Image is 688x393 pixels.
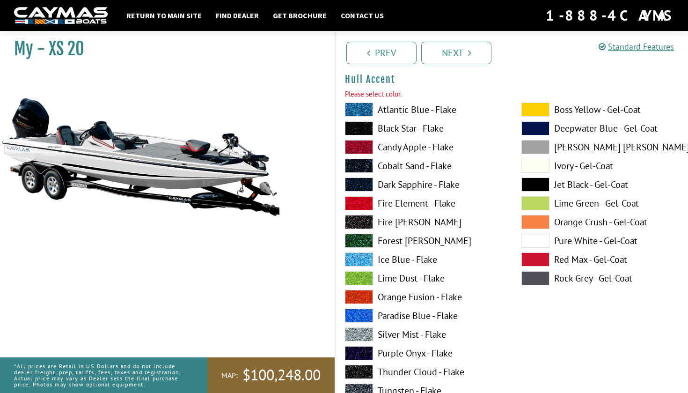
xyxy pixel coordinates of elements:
[521,178,679,192] label: Jet Black - Gel-Coat
[421,42,491,64] a: Next
[345,178,503,192] label: Dark Sapphire - Flake
[14,358,186,393] p: *All prices are Retail in US Dollars and do not include dealer freight, prep, tariffs, fees, taxe...
[345,121,503,135] label: Black Star - Flake
[345,327,503,341] label: Silver Mist - Flake
[345,271,503,285] label: Lime Dust - Flake
[345,140,503,154] label: Candy Apple - Flake
[521,215,679,229] label: Orange Crush - Gel-Coat
[345,215,503,229] label: Fire [PERSON_NAME]
[242,365,321,385] span: $100,248.00
[207,357,335,393] a: MAP:$100,248.00
[521,271,679,285] label: Rock Grey - Gel-Coat
[345,365,503,379] label: Thunder Cloud - Flake
[521,140,679,154] label: [PERSON_NAME] [PERSON_NAME] - Gel-Coat
[345,74,679,85] h4: Hull Accent
[345,159,503,173] label: Cobalt Sand - Flake
[122,9,206,22] a: Return to main site
[211,9,263,22] a: Find Dealer
[344,40,688,64] ul: Pagination
[345,346,503,360] label: Purple Onyx - Flake
[521,121,679,135] label: Deepwater Blue - Gel-Coat
[268,9,331,22] a: Get Brochure
[346,42,417,64] a: Prev
[521,234,679,248] label: Pure White - Gel-Coat
[14,38,311,59] h1: My - XS 20
[345,89,679,100] div: Please select color.
[521,196,679,210] label: Lime Green - Gel-Coat
[345,252,503,267] label: Ice Blue - Flake
[599,41,674,52] a: Standard Features
[336,9,388,22] a: Contact Us
[345,234,503,248] label: Forest [PERSON_NAME]
[345,103,503,117] label: Atlantic Blue - Flake
[521,103,679,117] label: Boss Yellow - Gel-Coat
[345,196,503,210] label: Fire Element - Flake
[345,309,503,323] label: Paradise Blue - Flake
[521,252,679,267] label: Red Max - Gel-Coat
[521,159,679,173] label: Ivory - Gel-Coat
[345,290,503,304] label: Orange Fusion - Flake
[221,371,238,380] span: MAP:
[14,7,108,24] img: white-logo-c9c8dbefe5ff5ceceb0f0178aa75bf4bb51f6bca0971e226c86eb53dfe498488.png
[546,5,674,26] div: 1-888-4CAYMAS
